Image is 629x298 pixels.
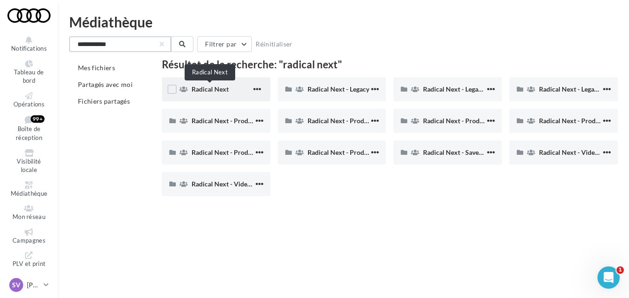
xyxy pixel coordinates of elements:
button: Filtrer par [197,36,252,52]
span: Mon réseau [13,213,45,220]
span: Radical Next - Product teaser [308,148,392,156]
a: Opérations [7,90,51,110]
span: Opérations [13,100,45,108]
span: SV [12,280,20,290]
span: Boîte de réception [16,126,42,142]
span: Radical Next - Product Reveal "Zoom Out" [192,148,314,156]
a: PLV et print personnalisable [7,250,51,287]
span: 1 [616,266,624,274]
div: Médiathèque [69,15,618,29]
span: Tableau de bord [14,68,44,85]
iframe: Intercom live chat [597,266,620,289]
span: Radical Next - Video Product [539,148,623,156]
span: Mes fichiers [78,64,115,72]
span: Radical Next - Legacy Avus (IG) [423,85,512,93]
a: Visibilité locale [7,147,51,176]
span: Partagés avec moi [78,80,133,88]
a: Mon réseau [7,203,51,223]
span: Radical Next - Product gallery "Zoom out" [423,117,545,125]
span: Notifications [11,45,47,52]
span: Radical Next [192,85,229,93]
span: Campagnes [13,237,45,244]
a: SV [PERSON_NAME] [7,276,51,294]
span: Visibilité locale [17,158,41,174]
a: Boîte de réception 99+ [7,113,51,143]
span: Radical Next - Save The Date (IG) [423,148,517,156]
a: Médiathèque [7,179,51,199]
div: Résultat de la recherche: "radical next" [162,60,618,70]
span: Fichiers partagés [78,97,130,105]
a: Tableau de bord [7,58,51,86]
a: Campagnes [7,226,51,246]
span: Médiathèque [11,190,48,197]
p: [PERSON_NAME] [27,280,40,290]
span: PLV et print personnalisable [12,260,47,285]
span: Radical Next - Legacy TT [539,85,610,93]
div: 99+ [31,115,45,123]
div: Radical Next [185,64,235,80]
span: Radical Next - Product gallery [308,117,394,125]
button: Notifications [7,34,51,54]
button: Réinitialiser [252,39,296,50]
span: Radical Next - Product Cutdown 2 [192,117,290,125]
span: Radical Next - Legacy [308,85,369,93]
span: Radical Next - Video Product "Cut Down" [192,180,311,188]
